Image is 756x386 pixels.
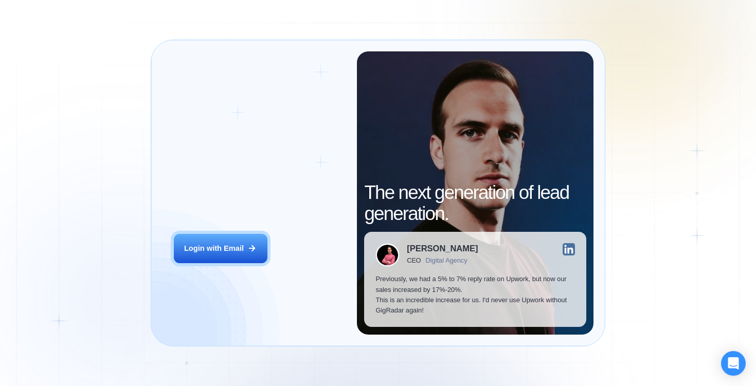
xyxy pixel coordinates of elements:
[426,257,467,265] div: Digital Agency
[375,274,574,316] p: Previously, we had a 5% to 7% reply rate on Upwork, but now our sales increased by 17%-20%. This ...
[184,243,244,253] div: Login with Email
[174,234,267,263] button: Login with Email
[364,182,586,224] h2: The next generation of lead generation.
[721,351,746,376] div: Open Intercom Messenger
[407,257,421,265] div: CEO
[407,245,478,253] div: [PERSON_NAME]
